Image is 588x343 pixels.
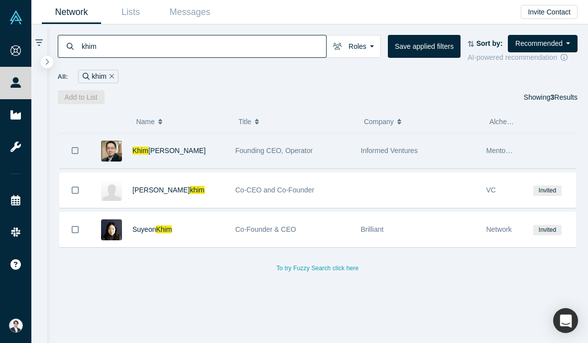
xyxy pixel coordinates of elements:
button: Invite Contact [521,5,578,19]
a: [PERSON_NAME]khim [132,186,205,194]
button: Save applied filters [388,35,461,58]
button: Bookmark [60,173,91,207]
span: Results [551,93,578,101]
span: Khim [132,147,148,155]
button: Bookmark [60,133,91,168]
span: Mentor, Limited Partner [486,147,559,155]
span: [PERSON_NAME] [148,147,206,155]
button: Roles [326,35,381,58]
input: Search by name, title, company, summary, expertise, investment criteria or topics of focus [81,34,326,58]
img: Suyeon Khim's Profile Image [101,219,122,240]
span: Invited [533,225,561,235]
span: VC [486,186,496,194]
img: Alchemist Vault Logo [9,10,23,24]
a: Lists [101,0,160,24]
div: Showing [524,90,578,104]
span: Network [486,225,512,233]
div: khim [78,70,118,83]
span: [PERSON_NAME] [132,186,190,194]
img: Khim Lee's Profile Image [101,141,122,162]
a: SuyeonKhim [132,225,172,233]
span: khim [190,186,205,194]
strong: Sort by: [476,39,503,47]
a: Messages [160,0,220,24]
span: Alchemist Role [489,118,536,126]
button: Company [364,111,479,132]
span: All: [58,72,68,82]
button: Recommended [508,35,578,52]
span: Invited [533,185,561,196]
button: Remove Filter [107,71,114,82]
button: Name [136,111,228,132]
span: Name [136,111,154,132]
button: Title [238,111,353,132]
span: Khim [156,225,172,233]
div: AI-powered recommendation [468,52,578,63]
button: Bookmark [60,212,91,247]
span: Informed Ventures [361,147,418,155]
span: Title [238,111,251,132]
a: Khim[PERSON_NAME] [132,147,206,155]
button: To try Fuzzy Search click here [269,262,365,275]
img: Michael Broukhim's Profile Image [101,180,122,201]
strong: 3 [551,93,555,101]
a: Network [42,0,101,24]
span: Co-Founder & CEO [235,225,296,233]
span: Founding CEO, Operator [235,147,313,155]
span: Brilliant [361,225,384,233]
img: Eisuke Shimizu's Account [9,319,23,333]
button: Add to List [58,90,105,104]
span: Suyeon [132,225,156,233]
span: Co-CEO and Co-Founder [235,186,315,194]
span: Company [364,111,394,132]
